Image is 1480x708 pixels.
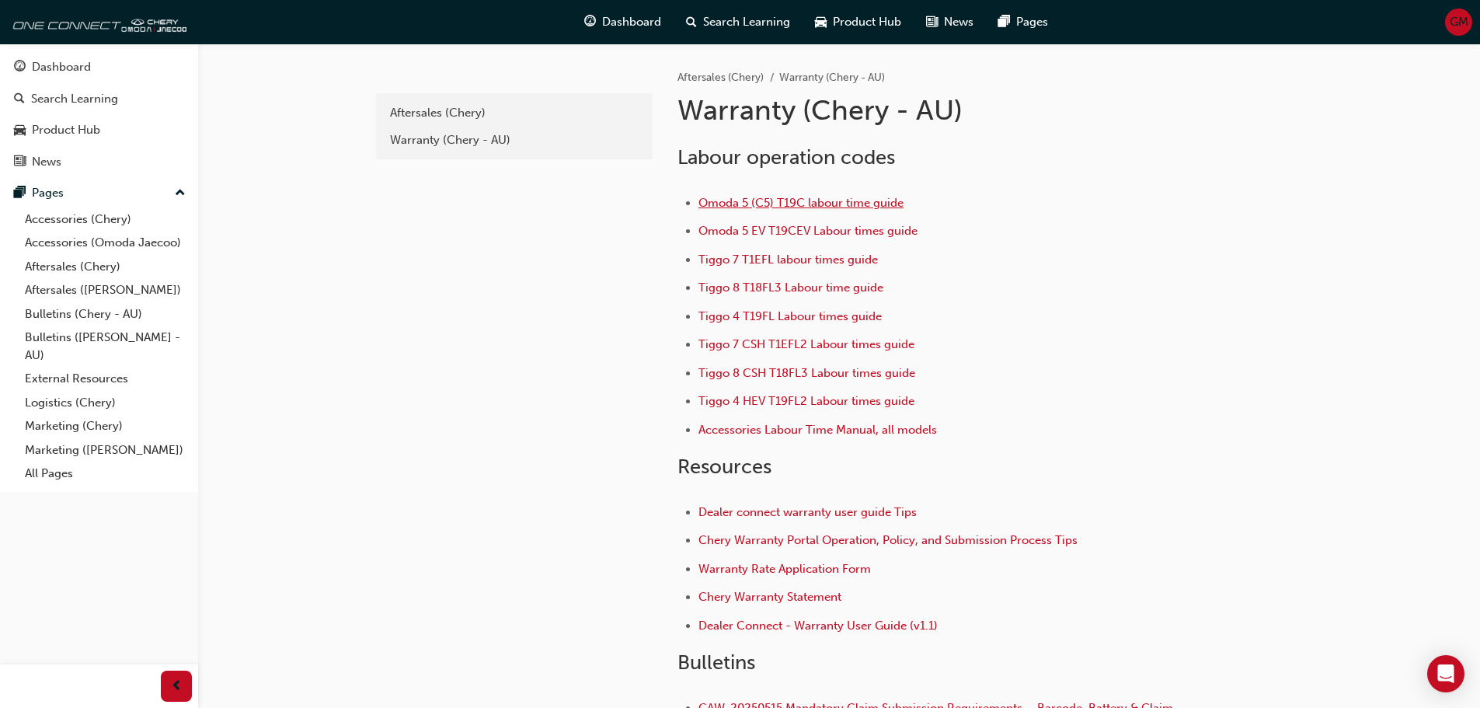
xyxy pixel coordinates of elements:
[1016,13,1048,31] span: Pages
[986,6,1060,38] a: pages-iconPages
[1445,9,1472,36] button: GM
[175,183,186,204] span: up-icon
[698,253,878,267] a: Tiggo 7 T1EFL labour times guide
[19,462,192,486] a: All Pages
[8,6,186,37] img: oneconnect
[14,187,26,201] span: pages-icon
[32,153,61,171] div: News
[998,12,1010,32] span: pages-icon
[584,12,596,32] span: guage-icon
[677,455,771,479] span: Resources
[698,366,915,380] a: Tiggo 8 CSH T18FL3 Labour times guide
[19,414,192,438] a: Marketing (Chery)
[677,145,895,169] span: Labour operation codes
[698,394,914,408] a: Tiggo 4 HEV T19FL2 Labour times guide
[390,131,639,149] div: Warranty (Chery - AU)
[6,179,192,208] button: Pages
[698,562,871,576] a: Warranty Rate Application Form
[382,127,646,154] a: Warranty (Chery - AU)
[686,12,697,32] span: search-icon
[677,650,755,675] span: Bulletins
[32,184,64,202] div: Pages
[698,224,918,238] a: Omoda 5 EV T19CEV Labour times guide
[677,71,764,84] a: Aftersales (Chery)
[698,619,938,633] a: Dealer Connect - Warranty User Guide (v1.1)
[19,208,192,232] a: Accessories (Chery)
[19,367,192,391] a: External Resources
[1427,655,1464,692] div: Open Intercom Messenger
[19,278,192,302] a: Aftersales ([PERSON_NAME])
[14,155,26,169] span: news-icon
[6,53,192,82] a: Dashboard
[698,590,841,604] a: Chery Warranty Statement
[926,12,938,32] span: news-icon
[703,13,790,31] span: Search Learning
[674,6,803,38] a: search-iconSearch Learning
[698,281,883,295] a: Tiggo 8 T18FL3 Labour time guide
[779,69,885,87] li: Warranty (Chery - AU)
[698,423,937,437] a: Accessories Labour Time Manual, all models
[698,533,1078,547] a: Chery Warranty Portal Operation, Policy, and Submission Process Tips
[32,58,91,76] div: Dashboard
[19,438,192,462] a: Marketing ([PERSON_NAME])
[6,50,192,179] button: DashboardSearch LearningProduct HubNews
[19,231,192,255] a: Accessories (Omoda Jaecoo)
[6,116,192,145] a: Product Hub
[698,505,917,519] a: Dealer connect warranty user guide Tips
[390,104,639,122] div: Aftersales (Chery)
[602,13,661,31] span: Dashboard
[698,337,914,351] a: Tiggo 7 CSH T1EFL2 Labour times guide
[171,677,183,696] span: prev-icon
[677,93,1187,127] h1: Warranty (Chery - AU)
[944,13,973,31] span: News
[572,6,674,38] a: guage-iconDashboard
[815,12,827,32] span: car-icon
[32,121,100,139] div: Product Hub
[6,85,192,113] a: Search Learning
[698,196,904,210] a: Omoda 5 (C5) T19C labour time guide
[19,326,192,367] a: Bulletins ([PERSON_NAME] - AU)
[914,6,986,38] a: news-iconNews
[31,90,118,108] div: Search Learning
[382,99,646,127] a: Aftersales (Chery)
[14,124,26,138] span: car-icon
[14,61,26,75] span: guage-icon
[19,302,192,326] a: Bulletins (Chery - AU)
[1450,13,1468,31] span: GM
[803,6,914,38] a: car-iconProduct Hub
[14,92,25,106] span: search-icon
[698,309,882,323] a: Tiggo 4 T19FL Labour times guide
[19,391,192,415] a: Logistics (Chery)
[833,13,901,31] span: Product Hub
[19,255,192,279] a: Aftersales (Chery)
[6,148,192,176] a: News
